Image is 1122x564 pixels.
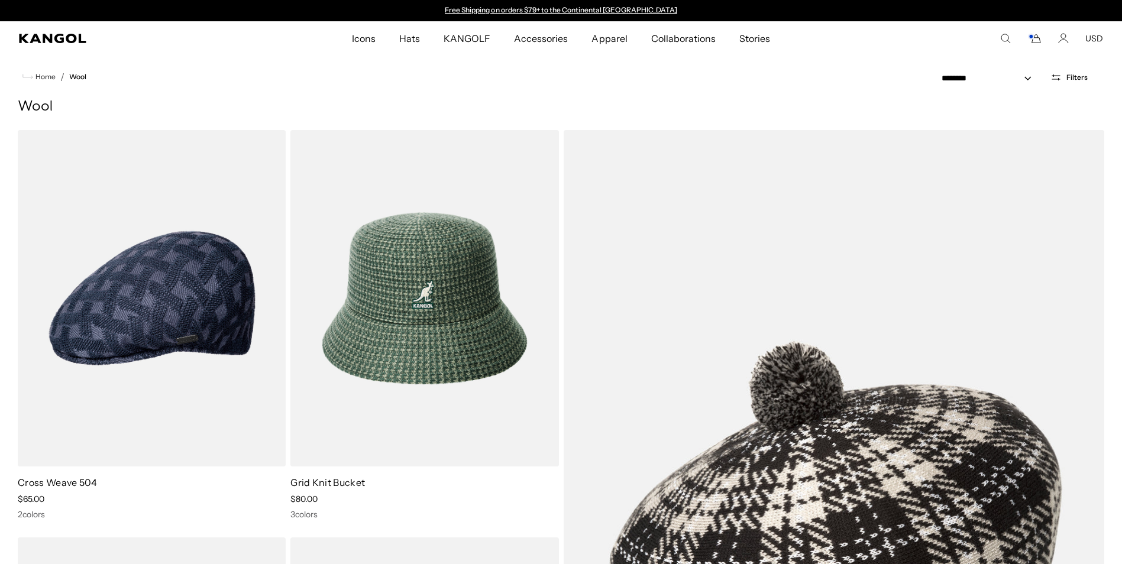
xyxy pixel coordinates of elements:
[502,21,580,56] a: Accessories
[580,21,639,56] a: Apparel
[937,72,1043,85] select: Sort by: Featured
[69,73,86,81] a: Wool
[18,509,286,520] div: 2 colors
[514,21,568,56] span: Accessories
[651,21,716,56] span: Collaborations
[444,21,490,56] span: KANGOLF
[290,477,365,488] a: Grid Knit Bucket
[439,6,683,15] div: Announcement
[1085,33,1103,44] button: USD
[432,21,502,56] a: KANGOLF
[1000,33,1011,44] summary: Search here
[387,21,432,56] a: Hats
[56,70,64,84] li: /
[18,130,286,466] img: Cross Weave 504
[591,21,627,56] span: Apparel
[340,21,387,56] a: Icons
[399,21,420,56] span: Hats
[1066,73,1088,82] span: Filters
[352,21,376,56] span: Icons
[445,5,677,14] a: Free Shipping on orders $79+ to the Continental [GEOGRAPHIC_DATA]
[18,494,44,504] span: $65.00
[18,477,98,488] a: Cross Weave 504
[439,6,683,15] slideshow-component: Announcement bar
[33,73,56,81] span: Home
[19,34,233,43] a: Kangol
[439,6,683,15] div: 1 of 2
[1043,72,1095,83] button: Open filters
[290,509,558,520] div: 3 colors
[18,98,1104,116] h1: Wool
[727,21,782,56] a: Stories
[290,494,318,504] span: $80.00
[639,21,727,56] a: Collaborations
[739,21,770,56] span: Stories
[1027,33,1042,44] button: Cart
[1058,33,1069,44] a: Account
[290,130,558,466] img: Grid Knit Bucket
[22,72,56,82] a: Home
